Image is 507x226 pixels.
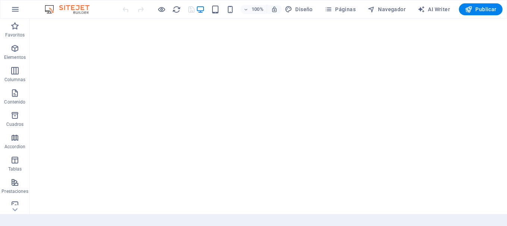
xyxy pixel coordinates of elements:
button: Diseño [282,3,316,15]
button: Páginas [322,3,359,15]
button: 100% [240,5,267,14]
p: Elementos [4,54,26,60]
div: Diseño (Ctrl+Alt+Y) [282,3,316,15]
span: AI Writer [418,6,450,13]
i: Volver a cargar página [172,5,181,14]
h6: 100% [252,5,264,14]
p: Tablas [8,166,22,172]
p: Prestaciones [1,188,28,194]
button: Publicar [459,3,503,15]
span: Navegador [368,6,406,13]
span: Publicar [465,6,497,13]
button: Haz clic para salir del modo de previsualización y seguir editando [157,5,166,14]
p: Contenido [4,99,25,105]
p: Cuadros [6,121,24,127]
button: Navegador [365,3,409,15]
span: Diseño [285,6,313,13]
span: Páginas [325,6,356,13]
img: Editor Logo [43,5,99,14]
p: Favoritos [5,32,25,38]
p: Columnas [4,77,26,83]
i: Al redimensionar, ajustar el nivel de zoom automáticamente para ajustarse al dispositivo elegido. [271,6,278,13]
p: Accordion [4,144,25,150]
button: AI Writer [415,3,453,15]
button: reload [172,5,181,14]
